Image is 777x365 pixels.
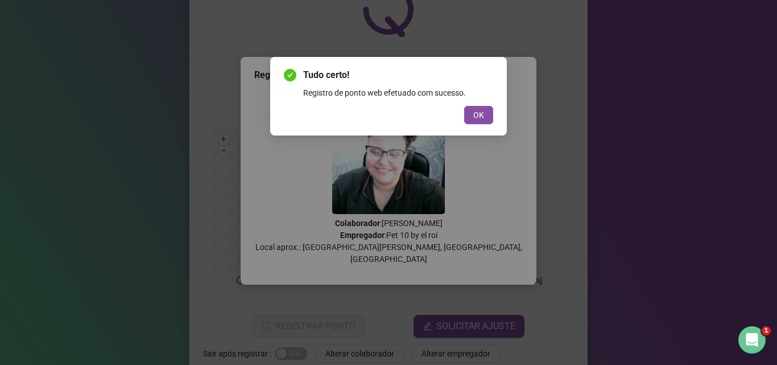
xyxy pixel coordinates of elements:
span: Tudo certo! [303,68,493,82]
span: check-circle [284,69,296,81]
button: OK [464,106,493,124]
span: 1 [762,326,771,335]
iframe: Intercom live chat [738,326,766,354]
div: Registro de ponto web efetuado com sucesso. [303,87,493,99]
span: OK [473,109,484,121]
